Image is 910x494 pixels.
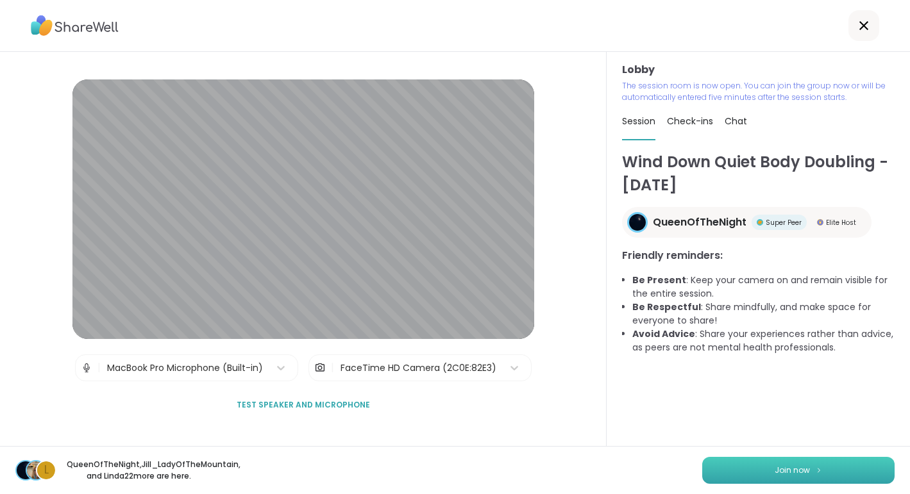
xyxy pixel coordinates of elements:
img: Super Peer [757,219,763,226]
div: FaceTime HD Camera (2C0E:82E3) [341,361,496,375]
li: : Share your experiences rather than advice, as peers are not mental health professionals. [632,327,895,354]
span: Elite Host [826,218,856,227]
img: QueenOfTheNight [17,461,35,479]
img: ShareWell Logo [31,11,119,40]
div: MacBook Pro Microphone (Built-in) [107,361,263,375]
span: Session [622,115,655,128]
span: Super Peer [766,218,802,227]
a: QueenOfTheNightQueenOfTheNightSuper PeerSuper PeerElite HostElite Host [622,207,872,238]
img: ShareWell Logomark [815,466,823,473]
img: Camera [314,355,326,381]
h3: Friendly reminders: [622,248,895,263]
p: QueenOfTheNight , Jill_LadyOfTheMountain , and Linda22 more are here. [67,459,210,482]
h3: Lobby [622,62,895,78]
img: Jill_LadyOfTheMountain [27,461,45,479]
button: Test speaker and microphone [232,391,375,418]
img: Microphone [81,355,92,381]
span: Join now [775,465,810,476]
b: Be Respectful [632,301,701,313]
span: L [44,462,49,479]
img: Elite Host [817,219,823,226]
button: Join now [702,457,895,484]
p: The session room is now open. You can join the group now or will be automatically entered five mi... [622,80,895,103]
li: : Keep your camera on and remain visible for the entire session. [632,274,895,301]
span: Check-ins [667,115,713,128]
li: : Share mindfully, and make space for everyone to share! [632,301,895,327]
b: Avoid Advice [632,327,695,340]
span: QueenOfTheNight [653,215,746,230]
span: Chat [725,115,747,128]
span: Test speaker and microphone [237,399,370,411]
b: Be Present [632,274,686,286]
span: | [331,355,334,381]
img: QueenOfTheNight [629,214,646,231]
h1: Wind Down Quiet Body Doubling - [DATE] [622,151,895,197]
span: | [97,355,101,381]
